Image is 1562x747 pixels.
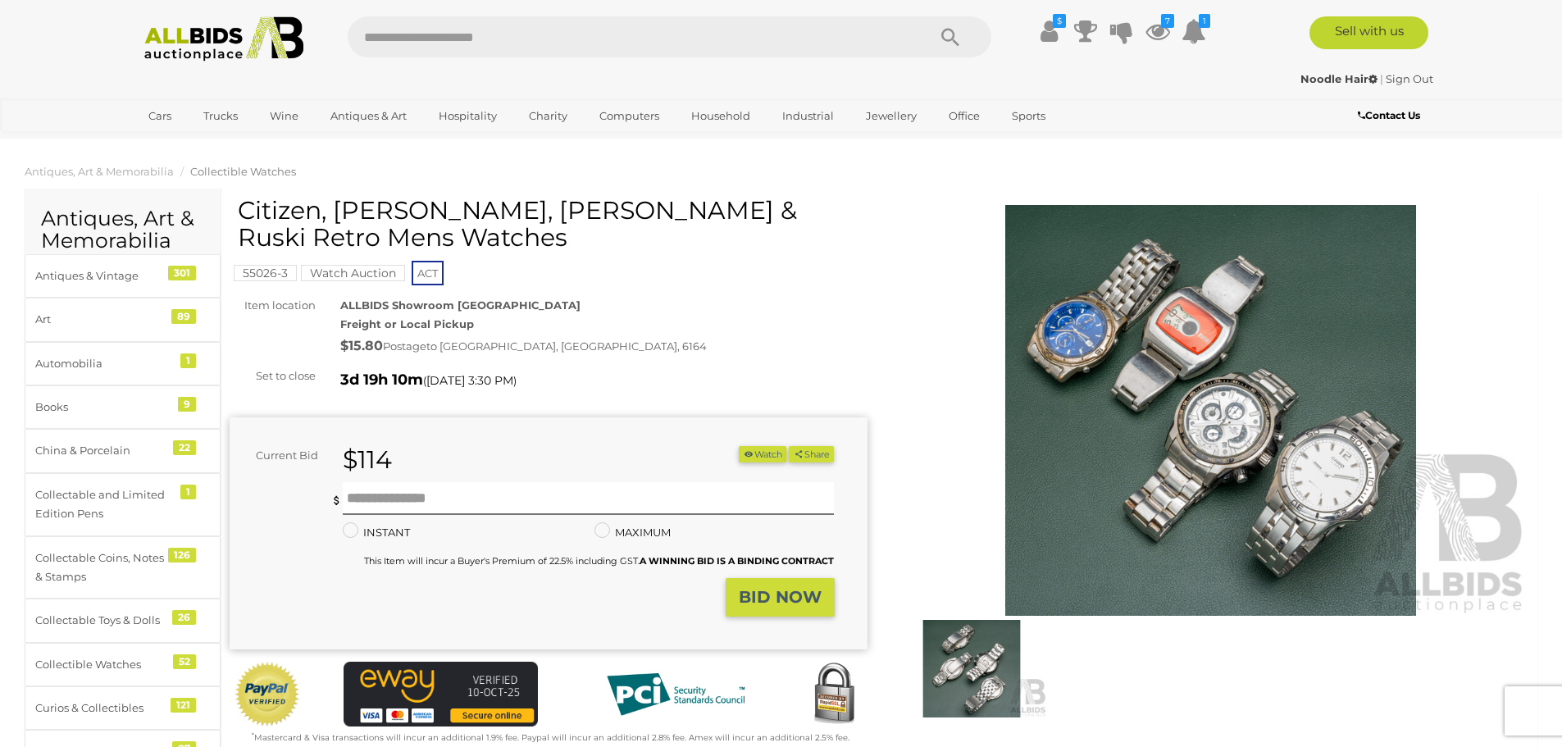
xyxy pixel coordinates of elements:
[1300,72,1380,85] a: Noodle Hair
[1386,72,1433,85] a: Sign Out
[230,446,330,465] div: Current Bid
[412,261,444,285] span: ACT
[1037,16,1062,46] a: $
[138,130,276,157] a: [GEOGRAPHIC_DATA]
[1182,16,1206,46] a: 1
[178,397,196,412] div: 9
[1300,72,1378,85] strong: Noodle Hair
[340,298,581,312] strong: ALLBIDS Showroom [GEOGRAPHIC_DATA]
[25,536,221,599] a: Collectable Coins, Notes & Stamps 126
[35,354,171,373] div: Automobilia
[1053,14,1066,28] i: $
[41,207,204,253] h2: Antiques, Art & Memorabilia
[772,102,845,130] a: Industrial
[190,165,296,178] a: Collectible Watches
[238,197,863,251] h1: Citizen, [PERSON_NAME], [PERSON_NAME] & Ruski Retro Mens Watches
[739,587,822,607] strong: BID NOW
[344,662,538,727] img: eWAY Payment Gateway
[138,102,182,130] a: Cars
[35,310,171,329] div: Art
[180,353,196,368] div: 1
[35,266,171,285] div: Antiques & Vintage
[340,335,868,358] div: Postage
[1380,72,1383,85] span: |
[35,655,171,674] div: Collectible Watches
[25,342,221,385] a: Automobilia 1
[739,446,786,463] li: Watch this item
[320,102,417,130] a: Antiques & Art
[892,205,1530,616] img: Citizen, Casio Ediface, Casio Quartz & Ruski Retro Mens Watches
[171,309,196,324] div: 89
[739,446,786,463] button: Watch
[855,102,927,130] a: Jewellery
[909,16,991,57] button: Search
[428,102,508,130] a: Hospitality
[423,374,517,387] span: ( )
[35,441,171,460] div: China & Porcelain
[518,102,578,130] a: Charity
[35,398,171,417] div: Books
[340,371,423,389] strong: 3d 19h 10m
[35,699,171,717] div: Curios & Collectibles
[1161,14,1174,28] i: 7
[25,686,221,730] a: Curios & Collectibles 121
[234,662,301,727] img: Official PayPal Seal
[168,548,196,563] div: 126
[25,429,221,472] a: China & Porcelain 22
[180,485,196,499] div: 1
[252,732,849,743] small: Mastercard & Visa transactions will incur an additional 1.9% fee. Paypal will incur an additional...
[589,102,670,130] a: Computers
[1001,102,1056,130] a: Sports
[217,367,328,385] div: Set to close
[25,165,174,178] a: Antiques, Art & Memorabilia
[173,654,196,669] div: 52
[364,555,834,567] small: This Item will incur a Buyer's Premium of 22.5% including GST.
[25,254,221,298] a: Antiques & Vintage 301
[25,473,221,536] a: Collectable and Limited Edition Pens 1
[135,16,313,61] img: Allbids.com.au
[340,338,383,353] strong: $15.80
[594,523,671,542] label: MAXIMUM
[25,298,221,341] a: Art 89
[173,440,196,455] div: 22
[896,620,1047,717] img: Citizen, Casio Ediface, Casio Quartz & Ruski Retro Mens Watches
[681,102,761,130] a: Household
[1358,109,1420,121] b: Contact Us
[217,296,328,315] div: Item location
[1358,107,1424,125] a: Contact Us
[234,265,297,281] mark: 55026-3
[168,266,196,280] div: 301
[801,662,867,727] img: Secured by Rapid SSL
[594,662,758,727] img: PCI DSS compliant
[426,373,513,388] span: [DATE] 3:30 PM
[1309,16,1428,49] a: Sell with us
[193,102,248,130] a: Trucks
[726,578,835,617] button: BID NOW
[640,555,834,567] b: A WINNING BID IS A BINDING CONTRACT
[234,266,297,280] a: 55026-3
[35,485,171,524] div: Collectable and Limited Edition Pens
[171,698,196,713] div: 121
[343,444,392,475] strong: $114
[25,643,221,686] a: Collectible Watches 52
[301,265,405,281] mark: Watch Auction
[1145,16,1170,46] a: 7
[789,446,834,463] button: Share
[25,599,221,642] a: Collectable Toys & Dolls 26
[340,317,474,330] strong: Freight or Local Pickup
[172,610,196,625] div: 26
[25,385,221,429] a: Books 9
[426,339,707,353] span: to [GEOGRAPHIC_DATA], [GEOGRAPHIC_DATA], 6164
[343,523,410,542] label: INSTANT
[35,549,171,587] div: Collectable Coins, Notes & Stamps
[259,102,309,130] a: Wine
[35,611,171,630] div: Collectable Toys & Dolls
[938,102,990,130] a: Office
[1199,14,1210,28] i: 1
[301,266,405,280] a: Watch Auction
